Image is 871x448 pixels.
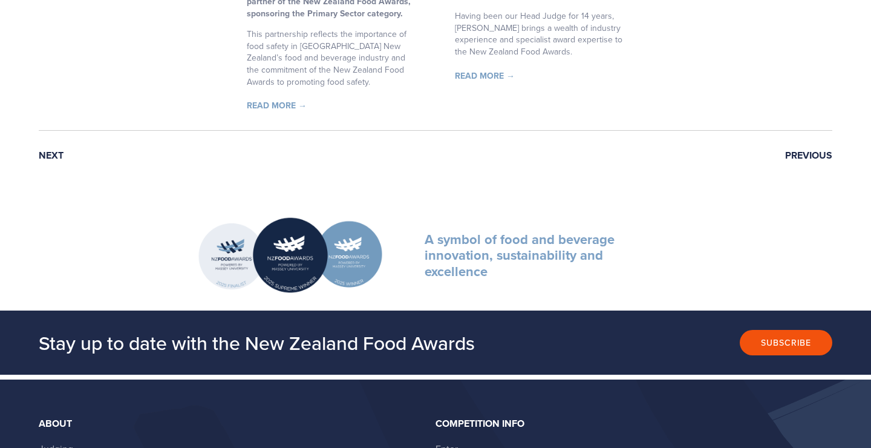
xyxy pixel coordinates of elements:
button: Subscribe [740,330,832,355]
a: Next [39,150,64,161]
a: Read More → [455,70,515,82]
a: Read More → [247,99,307,111]
p: Having been our Head Judge for 14 years, [PERSON_NAME] brings a wealth of industry experience and... [455,10,624,59]
div: Competition Info [435,418,822,429]
div: About [39,418,425,429]
p: This partnership reflects the importance of food safety in [GEOGRAPHIC_DATA] New Zealand’s food a... [247,28,416,88]
strong: A symbol of food and beverage innovation, sustainability and excellence [425,229,618,281]
h2: Stay up to date with the New Zealand Food Awards [39,331,561,355]
a: Previous [785,150,832,161]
